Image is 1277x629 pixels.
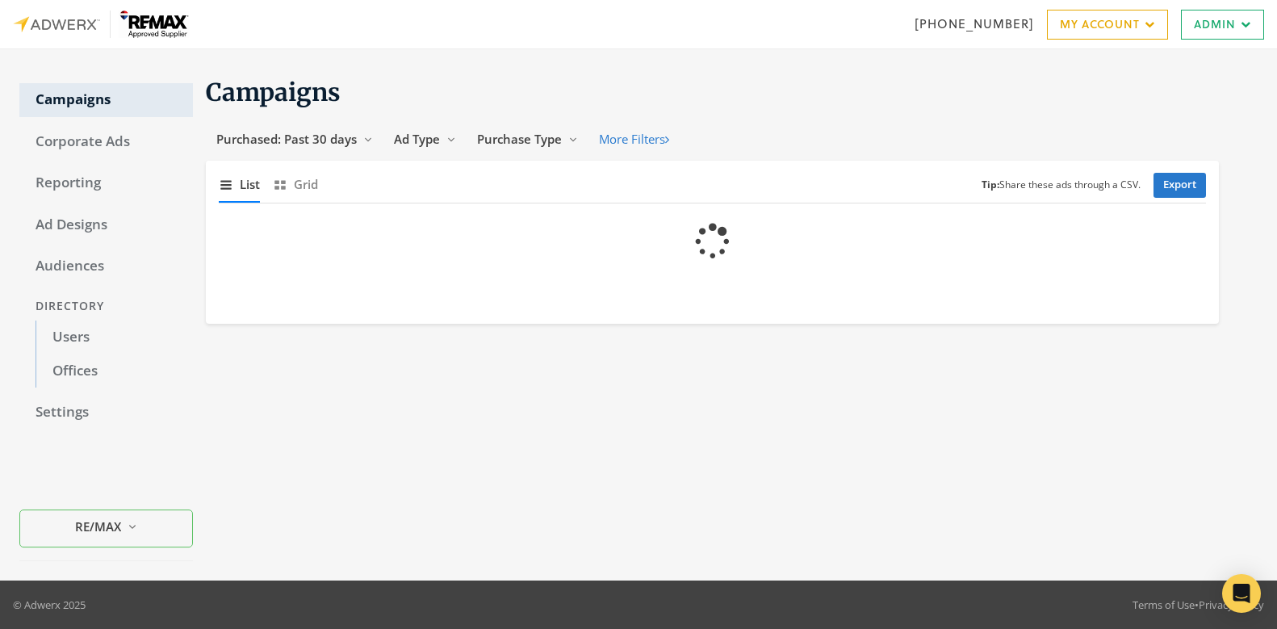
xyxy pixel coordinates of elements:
a: Offices [36,354,193,388]
a: Settings [19,396,193,430]
span: Purchase Type [477,131,562,147]
div: Open Intercom Messenger [1222,574,1261,613]
a: Privacy Policy [1199,598,1264,612]
a: Corporate Ads [19,125,193,159]
img: Adwerx [13,10,191,38]
a: Ad Designs [19,208,193,242]
a: Audiences [19,250,193,283]
span: Grid [294,175,318,194]
a: Export [1153,173,1206,198]
p: © Adwerx 2025 [13,597,86,613]
a: Admin [1181,10,1264,40]
a: Campaigns [19,83,193,117]
span: RE/MAX [75,518,121,536]
a: Users [36,321,193,354]
div: • [1133,597,1264,613]
b: Tip: [982,178,999,191]
span: Purchased: Past 30 days [216,131,357,147]
button: Purchase Type [467,124,588,154]
button: RE/MAX [19,509,193,547]
button: List [219,167,260,202]
small: Share these ads through a CSV. [982,178,1141,193]
button: Ad Type [383,124,467,154]
span: Campaigns [206,77,341,107]
span: List [240,175,260,194]
button: Grid [273,167,318,202]
a: [PHONE_NUMBER] [915,15,1034,32]
a: Terms of Use [1133,598,1195,612]
div: Directory [19,291,193,321]
button: More Filters [588,124,680,154]
a: My Account [1047,10,1168,40]
span: Ad Type [394,131,440,147]
a: Reporting [19,166,193,200]
button: Purchased: Past 30 days [206,124,383,154]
